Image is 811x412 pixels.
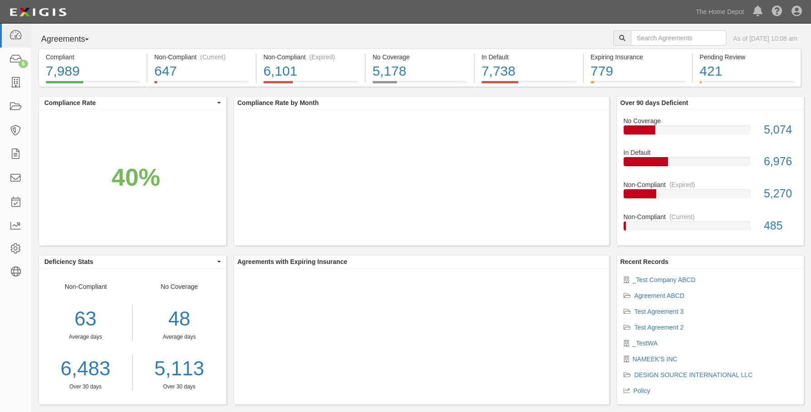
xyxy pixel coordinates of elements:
[139,355,219,383] a: 5,113
[38,81,147,88] a: Compliant7,989
[634,371,753,378] a: DESIGN SOURCE INTERNATIONAL LLC
[39,355,132,383] a: 6,483
[482,62,576,81] div: 7,738
[372,53,467,62] div: No Coverage
[617,116,804,125] div: No Coverage
[7,4,69,20] img: logo-5460c22ac91f19d4615b14bd174203de0afe785f0fc80cf4dbbc73dc1793850b.png
[46,62,140,81] div: 7,989
[633,340,658,347] a: _TestWA
[634,387,650,394] a: Policy
[620,99,688,106] b: Over 90 days Deficient
[263,62,358,81] div: 6,101
[133,282,226,391] div: No Coverage
[700,53,794,62] div: Pending Review
[475,81,583,88] a: In Default7,738
[39,333,132,341] div: Average days
[19,60,28,68] div: 6
[624,148,797,180] a: In Default6,976
[112,159,161,194] div: 40%
[757,218,804,234] div: 485
[154,62,249,81] div: 647
[631,30,726,46] input: Search Agreements
[44,257,215,266] span: Deficiency Stats
[38,30,106,48] button: Agreements
[633,276,696,283] a: _Test Company ABCD
[584,81,692,88] a: Expiring Insurance779
[154,53,249,62] div: Non-Compliant (Current)
[139,305,219,333] div: 48
[624,212,797,238] a: Non-Compliant(Current)485
[46,53,140,62] div: Compliant
[366,81,474,88] a: No Coverage5,178
[263,53,358,62] div: Non-Compliant (Expired)
[693,81,801,88] a: Pending Review421
[200,53,225,62] div: (Current)
[482,53,576,62] div: In Default
[257,81,365,88] a: Non-Compliant(Expired)6,101
[757,186,804,202] div: 5,270
[238,99,319,106] b: Compliance Rate by Month
[691,3,749,21] a: The Home Depot
[39,96,226,109] button: Compliance Rate
[624,180,797,212] a: Non-Compliant(Expired)5,270
[620,258,669,265] b: Recent Records
[757,153,804,170] div: 6,976
[700,62,794,81] div: 421
[372,62,467,81] div: 5,178
[733,34,797,43] div: As of [DATE] 10:08 am
[669,212,695,221] div: (Current)
[309,53,335,62] div: (Expired)
[148,81,256,88] a: Non-Compliant(Current)647
[39,282,133,391] div: Non-Compliant
[591,62,685,81] div: 779
[617,148,804,157] div: In Default
[617,180,804,189] div: Non-Compliant
[757,122,804,138] div: 5,074
[634,324,684,331] a: Test Agreement 2
[634,292,685,299] a: Agreement ABCD
[772,6,782,17] i: Help Center - Complianz
[139,383,219,391] div: Over 30 days
[591,53,685,62] div: Expiring Insurance
[39,255,226,268] button: Deficiency Stats
[139,333,219,341] div: Average days
[39,383,132,391] div: Over 30 days
[617,212,804,221] div: Non-Compliant
[624,116,797,149] a: No Coverage5,074
[39,305,132,333] div: 63
[633,355,677,363] a: NAMEEK'S INC
[634,308,684,315] a: Test Agreement 3
[669,180,695,189] div: (Expired)
[238,258,348,265] b: Agreements with Expiring Insurance
[44,98,215,107] span: Compliance Rate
